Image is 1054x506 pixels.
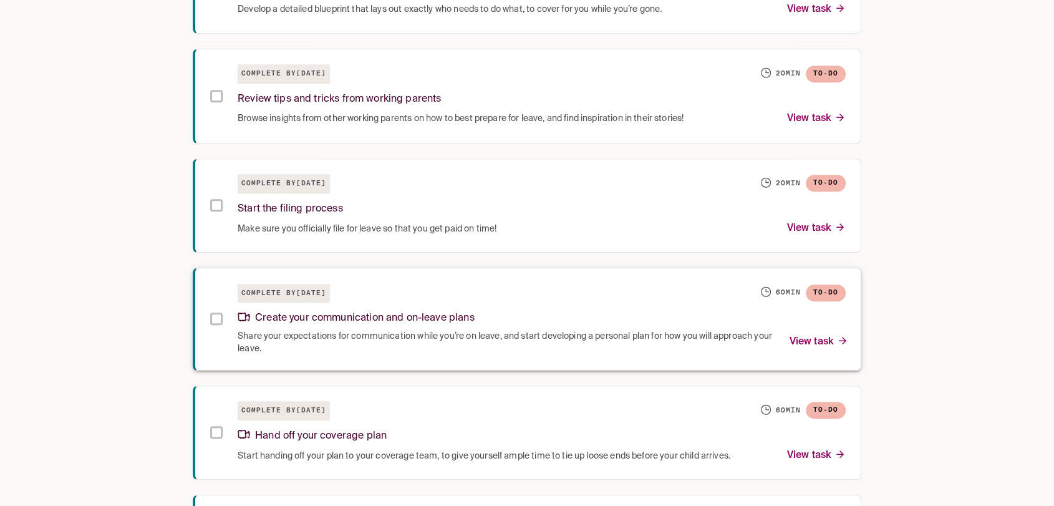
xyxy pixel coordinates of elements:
[787,447,846,464] p: View task
[238,201,343,218] p: Start the filing process
[806,66,846,82] span: To-do
[238,284,330,303] h6: Complete by [DATE]
[787,110,846,127] p: View task
[238,330,775,355] span: Share your expectations for communication while you’re on leave, and start developing a personal ...
[238,110,684,127] p: Browse insights from other working parents on how to best prepare for leave, and find inspiration...
[776,406,801,416] h6: 60 min
[238,428,387,445] p: Hand off your coverage plan
[787,220,846,237] p: View task
[806,402,846,419] span: To-do
[806,285,846,301] span: To-do
[238,174,330,193] h6: Complete by [DATE]
[238,310,475,327] p: Create your communication and on-leave plans
[776,69,801,79] h6: 20 min
[238,450,730,462] span: Start handing off your plan to your coverage team, to give yourself ample time to tie up loose en...
[776,288,801,298] h6: 60 min
[776,178,801,188] h6: 20 min
[806,175,846,192] span: To-do
[238,91,441,108] p: Review tips and tricks from working parents
[790,334,848,351] p: View task
[238,223,496,235] span: Make sure you officially file for leave so that you get paid on time!
[787,1,846,18] p: View task
[238,3,662,16] span: Develop a detailed blueprint that lays out exactly who needs to do what, to cover for you while y...
[238,401,330,421] h6: Complete by [DATE]
[238,64,330,84] h6: Complete by [DATE]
